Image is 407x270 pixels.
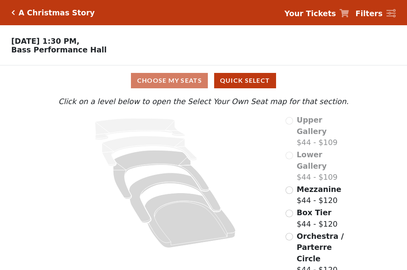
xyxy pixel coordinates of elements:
a: Click here to go back to filters [11,10,15,15]
label: $44 - $120 [297,184,341,206]
span: Lower Gallery [297,150,327,170]
button: Quick Select [214,73,276,88]
label: $44 - $109 [297,114,351,148]
strong: Your Tickets [284,9,336,18]
span: Mezzanine [297,185,341,194]
p: Click on a level below to open the Select Your Own Seat map for that section. [56,96,351,107]
a: Your Tickets [284,8,349,19]
path: Orchestra / Parterre Circle - Seats Available: 181 [145,193,236,248]
a: Filters [355,8,396,19]
label: $44 - $120 [297,207,338,229]
path: Lower Gallery - Seats Available: 0 [102,136,197,166]
label: $44 - $109 [297,149,351,183]
span: Upper Gallery [297,115,327,136]
h5: A Christmas Story [19,8,95,17]
path: Upper Gallery - Seats Available: 0 [95,118,185,140]
span: Box Tier [297,208,331,217]
strong: Filters [355,9,383,18]
span: Orchestra / Parterre Circle [297,232,344,263]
